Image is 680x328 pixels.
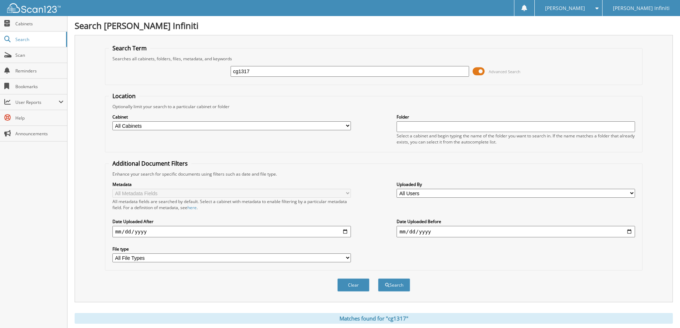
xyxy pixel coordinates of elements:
[112,198,351,211] div: All metadata fields are searched by default. Select a cabinet with metadata to enable filtering b...
[337,278,369,292] button: Clear
[15,115,64,121] span: Help
[397,133,635,145] div: Select a cabinet and begin typing the name of the folder you want to search in. If the name match...
[112,246,351,252] label: File type
[112,181,351,187] label: Metadata
[112,114,351,120] label: Cabinet
[397,181,635,187] label: Uploaded By
[397,114,635,120] label: Folder
[545,6,585,10] span: [PERSON_NAME]
[112,218,351,224] label: Date Uploaded After
[489,69,520,74] span: Advanced Search
[397,218,635,224] label: Date Uploaded Before
[15,84,64,90] span: Bookmarks
[109,104,639,110] div: Optionally limit your search to a particular cabinet or folder
[15,68,64,74] span: Reminders
[109,171,639,177] div: Enhance your search for specific documents using filters such as date and file type.
[613,6,670,10] span: [PERSON_NAME] Infiniti
[15,99,59,105] span: User Reports
[187,205,197,211] a: here
[109,44,150,52] legend: Search Term
[15,36,62,42] span: Search
[378,278,410,292] button: Search
[75,313,673,324] div: Matches found for "cg1317"
[109,56,639,62] div: Searches all cabinets, folders, files, metadata, and keywords
[75,20,673,31] h1: Search [PERSON_NAME] Infiniti
[15,21,64,27] span: Cabinets
[109,92,139,100] legend: Location
[15,52,64,58] span: Scan
[112,226,351,237] input: start
[7,3,61,13] img: scan123-logo-white.svg
[397,226,635,237] input: end
[15,131,64,137] span: Announcements
[109,160,191,167] legend: Additional Document Filters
